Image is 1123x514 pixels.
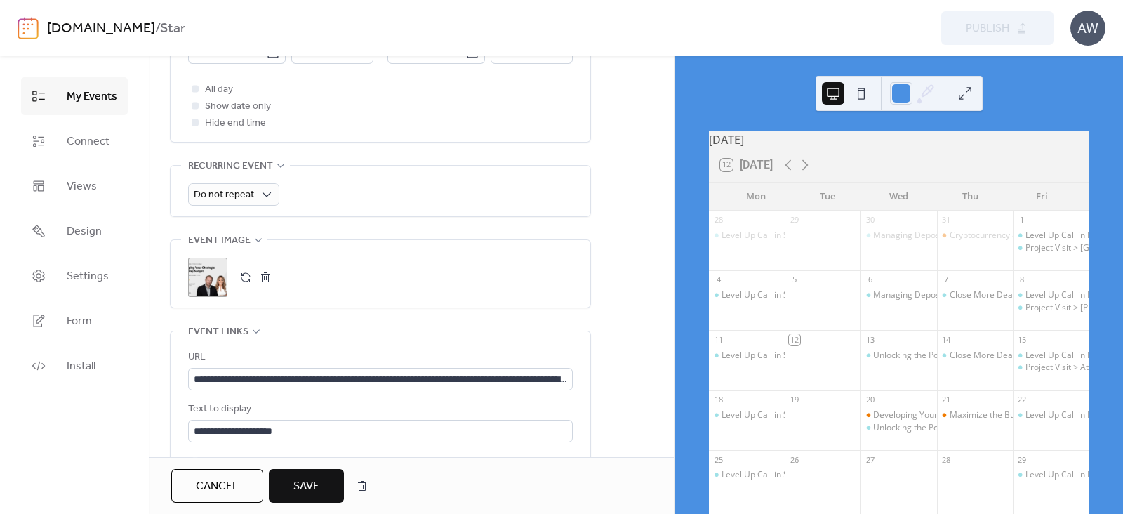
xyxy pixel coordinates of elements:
[937,230,1013,242] div: Cryptocurrency & Emerging Tech in Real Estate
[722,350,814,362] div: Level Up Call in Spanish
[18,17,39,39] img: logo
[720,183,792,211] div: Mon
[863,183,935,211] div: Wed
[873,289,1061,301] div: Managing Deposits & Disbursements in Spanish
[1025,289,1115,301] div: Level Up Call in English
[188,324,248,341] span: Event links
[941,215,952,225] div: 31
[67,313,92,330] span: Form
[1013,289,1089,301] div: Level Up Call in English
[713,215,724,225] div: 28
[1013,469,1089,481] div: Level Up Call in English
[941,454,952,465] div: 28
[1013,362,1089,374] div: Project Visit > Atelier Residences Miami
[205,115,266,132] span: Hide end time
[941,395,952,405] div: 21
[21,77,128,115] a: My Events
[1025,350,1115,362] div: Level Up Call in English
[937,350,1013,362] div: Close More Deals with EB-5: Alba Residences Selling Fast in Spanish
[789,215,799,225] div: 29
[709,131,1089,148] div: [DATE]
[709,289,785,301] div: Level Up Call in Spanish
[713,275,724,285] div: 4
[21,257,128,295] a: Settings
[21,122,128,160] a: Connect
[713,334,724,345] div: 11
[205,81,233,98] span: All day
[188,349,570,366] div: URL
[722,409,814,421] div: Level Up Call in Spanish
[269,469,344,503] button: Save
[47,15,155,42] a: [DOMAIN_NAME]
[67,133,109,150] span: Connect
[171,469,263,503] button: Cancel
[860,409,936,421] div: Developing Your Strategic Marketing Budget: ROI-Driven Approach
[941,334,952,345] div: 14
[789,275,799,285] div: 5
[934,183,1006,211] div: Thu
[941,275,952,285] div: 7
[1070,11,1105,46] div: AW
[293,478,319,495] span: Save
[873,230,1058,242] div: Managing Deposits & Disbursements in English
[1017,215,1028,225] div: 1
[155,15,160,42] b: /
[1013,409,1089,421] div: Level Up Call in English
[1017,275,1028,285] div: 8
[1013,302,1089,314] div: Project Visit > Viceroy Brickell
[713,395,724,405] div: 18
[1017,395,1028,405] div: 22
[188,258,227,297] div: ;
[188,158,273,175] span: Recurring event
[1013,350,1089,362] div: Level Up Call in English
[709,350,785,362] div: Level Up Call in Spanish
[21,167,128,205] a: Views
[722,289,814,301] div: Level Up Call in Spanish
[196,478,239,495] span: Cancel
[865,395,875,405] div: 20
[860,289,936,301] div: Managing Deposits & Disbursements in Spanish
[860,230,936,242] div: Managing Deposits & Disbursements in English
[1017,454,1028,465] div: 29
[709,469,785,481] div: Level Up Call in Spanish
[205,454,276,470] span: Open in new tab
[188,401,570,418] div: Text to display
[194,185,254,204] span: Do not repeat
[713,454,724,465] div: 25
[865,334,875,345] div: 13
[937,409,1013,421] div: Maximize the Buyer Journey by Connecting with Our Title and Financial Network in English
[1025,230,1115,242] div: Level Up Call in English
[1025,469,1115,481] div: Level Up Call in English
[789,395,799,405] div: 19
[937,289,1013,301] div: Close More Deals with EB-5: Alba Residences Selling Fast in English
[789,454,799,465] div: 26
[722,469,814,481] div: Level Up Call in Spanish
[1013,230,1089,242] div: Level Up Call in English
[1017,334,1028,345] div: 15
[21,212,128,250] a: Design
[67,88,117,105] span: My Events
[67,178,97,195] span: Views
[160,15,185,42] b: Star
[722,230,814,242] div: Level Up Call in Spanish
[21,302,128,340] a: Form
[188,232,251,249] span: Event image
[865,454,875,465] div: 27
[67,223,102,240] span: Design
[865,215,875,225] div: 30
[21,347,128,385] a: Install
[860,350,936,362] div: Unlocking the Power of the Listing Center in Avex in English
[67,358,95,375] span: Install
[860,422,936,434] div: Unlocking the Power of the Listing Center in Avex in Spanish
[789,334,799,345] div: 12
[205,98,271,115] span: Show date only
[709,409,785,421] div: Level Up Call in Spanish
[1025,409,1115,421] div: Level Up Call in English
[67,268,109,285] span: Settings
[792,183,863,211] div: Tue
[1013,242,1089,254] div: Project Visit > Seven Park
[1006,183,1077,211] div: Fri
[865,275,875,285] div: 6
[709,230,785,242] div: Level Up Call in Spanish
